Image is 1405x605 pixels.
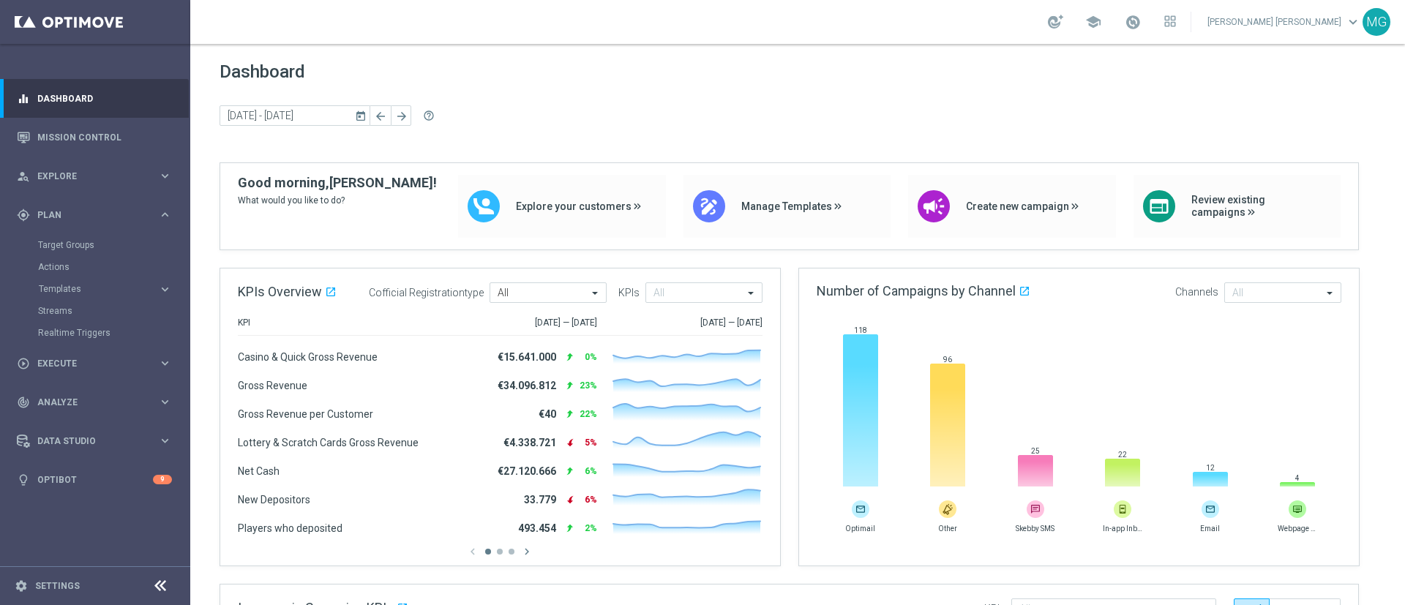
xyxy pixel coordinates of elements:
div: MG [1363,8,1390,36]
div: Actions [38,256,189,278]
button: play_circle_outline Execute keyboard_arrow_right [16,358,173,369]
a: Target Groups [38,239,152,251]
button: track_changes Analyze keyboard_arrow_right [16,397,173,408]
div: 9 [153,475,172,484]
div: Dashboard [17,79,172,118]
i: settings [15,579,28,593]
button: equalizer Dashboard [16,93,173,105]
a: Mission Control [37,118,172,157]
i: keyboard_arrow_right [158,169,172,183]
span: Explore [37,172,158,181]
button: Templates keyboard_arrow_right [38,283,173,295]
div: Execute [17,357,158,370]
div: Plan [17,208,158,222]
span: keyboard_arrow_down [1345,14,1361,30]
div: Realtime Triggers [38,322,189,344]
span: school [1085,14,1101,30]
a: [PERSON_NAME] [PERSON_NAME]keyboard_arrow_down [1206,11,1363,33]
i: keyboard_arrow_right [158,282,172,296]
span: Plan [37,211,158,219]
span: Analyze [37,398,158,407]
button: Data Studio keyboard_arrow_right [16,435,173,447]
i: keyboard_arrow_right [158,395,172,409]
i: gps_fixed [17,208,30,222]
button: Mission Control [16,132,173,143]
i: track_changes [17,396,30,409]
a: Realtime Triggers [38,327,152,339]
button: gps_fixed Plan keyboard_arrow_right [16,209,173,221]
i: lightbulb [17,473,30,486]
i: keyboard_arrow_right [158,356,172,370]
a: Streams [38,305,152,317]
i: keyboard_arrow_right [158,434,172,448]
div: Mission Control [17,118,172,157]
i: keyboard_arrow_right [158,208,172,222]
div: Templates [39,285,158,293]
span: Data Studio [37,437,158,446]
a: Optibot [37,460,153,499]
span: Templates [39,285,143,293]
button: person_search Explore keyboard_arrow_right [16,170,173,182]
i: equalizer [17,92,30,105]
i: play_circle_outline [17,357,30,370]
div: Templates [38,278,189,300]
div: Target Groups [38,234,189,256]
div: Analyze [17,396,158,409]
a: Dashboard [37,79,172,118]
div: Explore [17,170,158,183]
div: Data Studio [17,435,158,448]
a: Settings [35,582,80,590]
div: Optibot [17,460,172,499]
div: Streams [38,300,189,322]
button: lightbulb Optibot 9 [16,474,173,486]
span: Execute [37,359,158,368]
i: person_search [17,170,30,183]
a: Actions [38,261,152,273]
